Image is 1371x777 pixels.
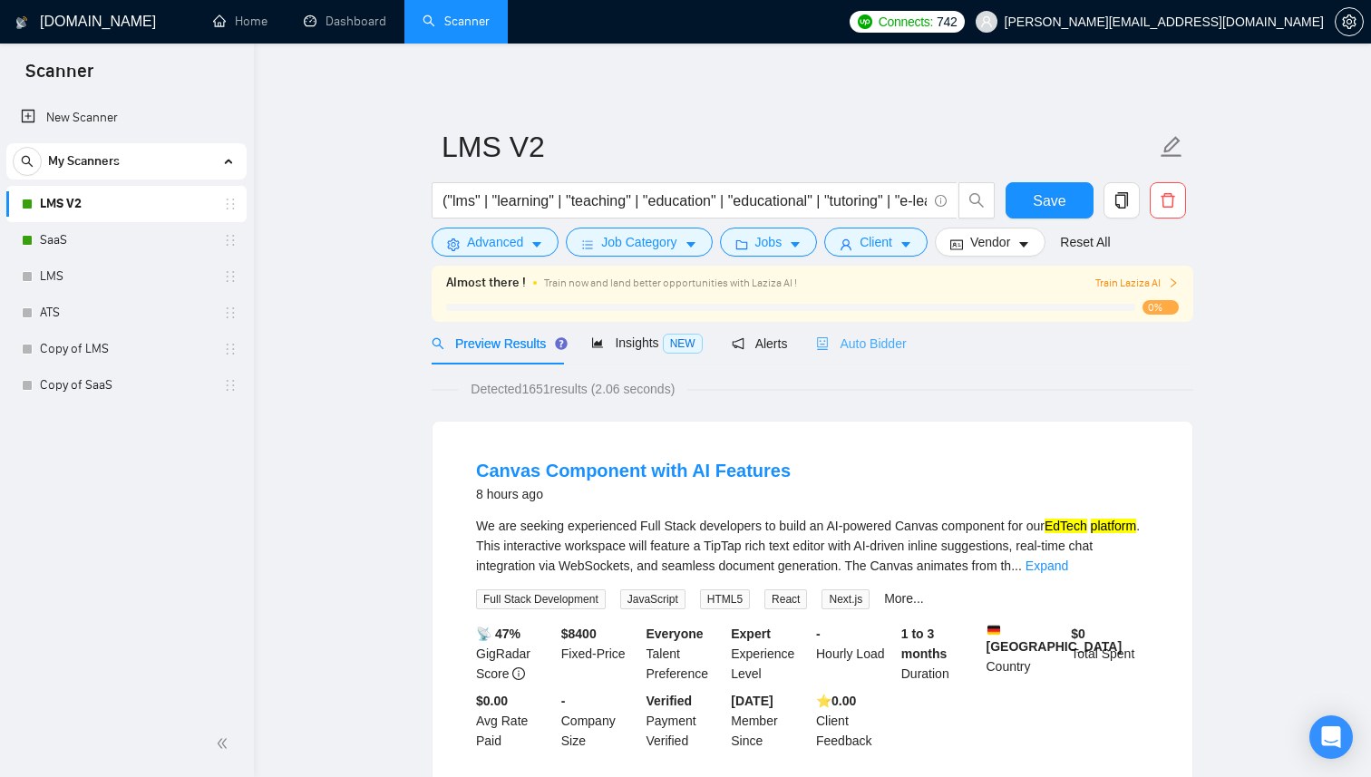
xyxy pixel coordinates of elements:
span: Full Stack Development [476,589,606,609]
span: Scanner [11,58,108,96]
b: ⭐️ 0.00 [816,694,856,708]
a: setting [1335,15,1364,29]
div: Fixed-Price [558,624,643,684]
div: Open Intercom Messenger [1309,715,1353,759]
img: upwork-logo.png [858,15,872,29]
span: caret-down [899,238,912,251]
span: Job Category [601,232,676,252]
span: Connects: [879,12,933,32]
span: Save [1033,189,1065,212]
mark: EdTech [1045,519,1087,533]
span: search [14,155,41,168]
button: idcardVendorcaret-down [935,228,1045,257]
span: double-left [216,734,234,753]
a: Expand [1026,558,1068,573]
div: Tooltip anchor [553,335,569,352]
a: SaaS [40,222,212,258]
div: Total Spent [1067,624,1152,684]
b: - [816,626,821,641]
span: Next.js [822,589,870,609]
a: searchScanner [423,14,490,29]
button: setting [1335,7,1364,36]
span: Train now and land better opportunities with Laziza AI ! [544,277,797,289]
span: HTML5 [700,589,750,609]
span: Almost there ! [446,273,526,293]
a: Canvas Component with AI Features [476,461,791,481]
span: Detected 1651 results (2.06 seconds) [458,379,687,399]
span: Auto Bidder [816,336,906,351]
span: search [432,337,444,350]
b: - [561,694,566,708]
span: 742 [937,12,957,32]
span: right [1168,277,1179,288]
img: 🇩🇪 [987,624,1000,636]
b: Everyone [647,626,704,641]
a: homeHome [213,14,267,29]
span: idcard [950,238,963,251]
span: Client [860,232,892,252]
span: user [840,238,852,251]
span: React [764,589,807,609]
span: holder [223,269,238,284]
div: Avg Rate Paid [472,691,558,751]
div: Company Size [558,691,643,751]
span: JavaScript [620,589,685,609]
span: holder [223,306,238,320]
span: caret-down [1017,238,1030,251]
button: Train Laziza AI [1095,275,1179,292]
span: caret-down [685,238,697,251]
span: robot [816,337,829,350]
div: Talent Preference [643,624,728,684]
div: GigRadar Score [472,624,558,684]
span: Jobs [755,232,783,252]
span: holder [223,233,238,248]
div: 8 hours ago [476,483,791,505]
a: LMS V2 [40,186,212,222]
button: barsJob Categorycaret-down [566,228,712,257]
img: logo [15,8,28,37]
span: info-circle [935,195,947,207]
button: delete [1150,182,1186,219]
span: folder [735,238,748,251]
button: settingAdvancedcaret-down [432,228,559,257]
mark: platform [1091,519,1137,533]
span: Preview Results [432,336,562,351]
a: dashboardDashboard [304,14,386,29]
b: [GEOGRAPHIC_DATA] [987,624,1123,654]
div: Hourly Load [812,624,898,684]
li: My Scanners [6,143,247,403]
a: LMS [40,258,212,295]
span: setting [1336,15,1363,29]
div: Duration [898,624,983,684]
span: caret-down [530,238,543,251]
div: Client Feedback [812,691,898,751]
span: caret-down [789,238,802,251]
b: Expert [731,626,771,641]
span: holder [223,342,238,356]
b: $0.00 [476,694,508,708]
b: $ 0 [1071,626,1085,641]
button: copy [1104,182,1140,219]
span: NEW [663,334,703,354]
div: Member Since [727,691,812,751]
a: Copy of SaaS [40,367,212,403]
div: Payment Verified [643,691,728,751]
b: Verified [647,694,693,708]
span: Alerts [732,336,788,351]
span: copy [1104,192,1139,209]
button: userClientcaret-down [824,228,928,257]
span: holder [223,378,238,393]
span: holder [223,197,238,211]
a: Copy of LMS [40,331,212,367]
span: bars [581,238,594,251]
span: setting [447,238,460,251]
a: Reset All [1060,232,1110,252]
a: More... [884,591,924,606]
span: ... [1011,558,1022,573]
span: area-chart [591,336,604,349]
span: 0% [1142,300,1179,315]
b: 1 to 3 months [901,626,948,661]
span: info-circle [512,667,525,680]
a: New Scanner [21,100,232,136]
